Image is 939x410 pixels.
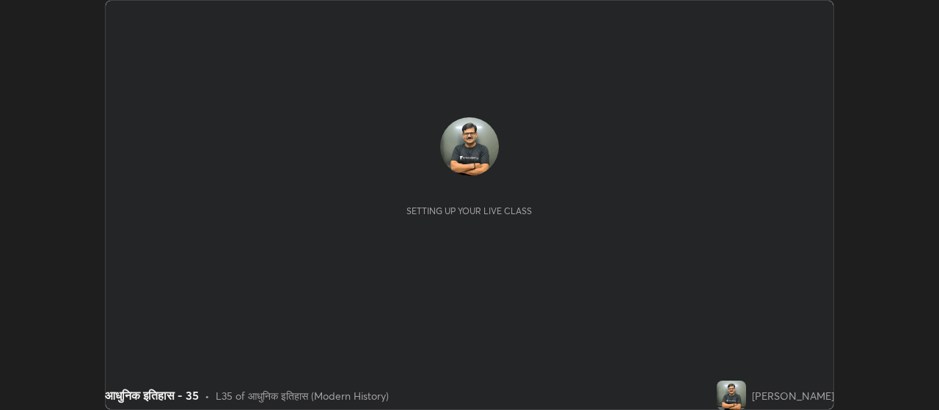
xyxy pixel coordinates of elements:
[105,387,199,404] div: आधुनिक इतिहास - 35
[205,388,210,403] div: •
[440,117,499,176] img: 598ce751063d4556a8a021a578694872.jpg
[717,381,746,410] img: 598ce751063d4556a8a021a578694872.jpg
[406,205,532,216] div: Setting up your live class
[216,388,389,403] div: L35 of आधुनिक इतिहास (Modern History)
[752,388,834,403] div: [PERSON_NAME]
